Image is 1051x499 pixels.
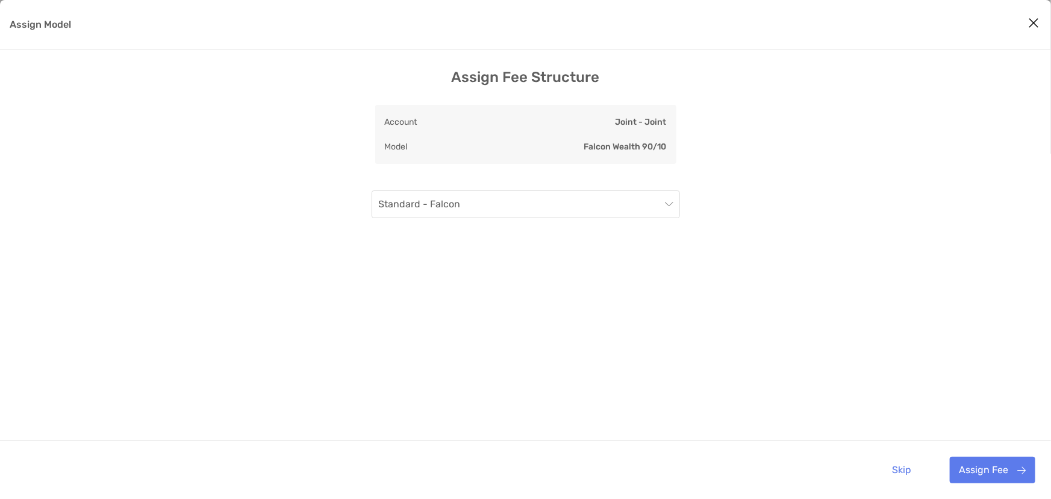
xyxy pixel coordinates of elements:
p: Model [385,139,408,154]
h3: Assign Fee Structure [452,69,600,86]
p: Assign Model [10,17,71,32]
button: Close modal [1024,14,1043,33]
span: Standard - Falcon [379,191,673,218]
p: Account [385,115,417,130]
p: Falcon Wealth 90/10 [584,139,667,154]
button: Assign Fee [950,457,1035,483]
p: Joint - Joint [616,115,667,130]
button: Skip [883,457,921,483]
